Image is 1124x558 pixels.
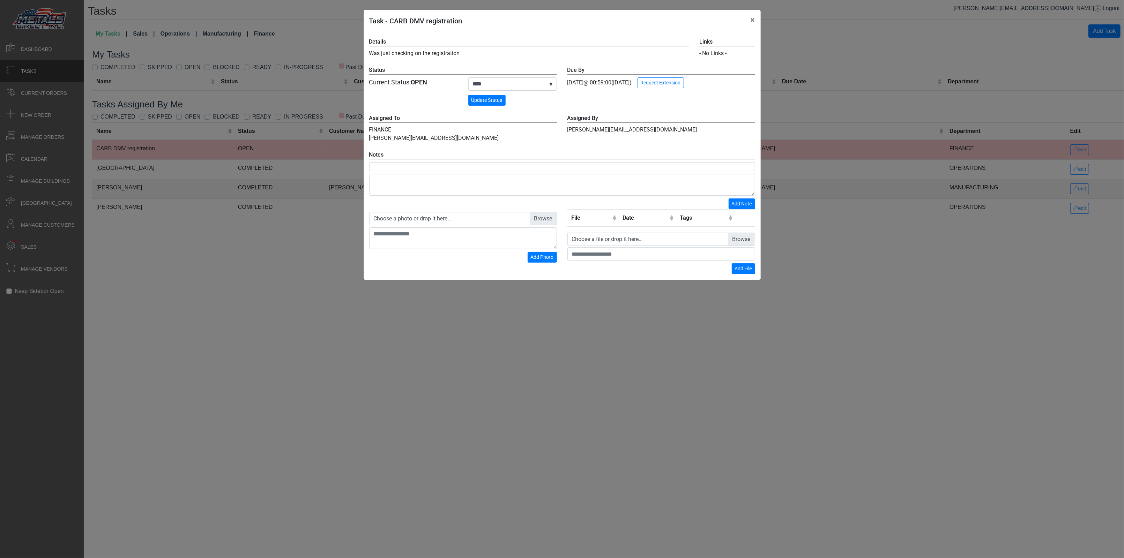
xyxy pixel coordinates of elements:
[638,77,684,88] button: Request Extension
[471,97,503,103] span: Update Status
[735,266,752,271] span: Add File
[531,254,554,260] span: Add Photo
[735,210,755,227] th: Remove
[567,66,755,88] div: [DATE] ([DATE])
[584,79,612,86] span: @ 00:59:00
[572,214,611,222] div: File
[567,66,755,75] label: Due By
[411,78,427,86] strong: OPEN
[729,198,755,209] button: Add Note
[369,38,689,46] label: Details
[369,114,557,123] label: Assigned To
[699,49,755,58] div: - No Links -
[528,252,557,263] button: Add Photo
[468,95,506,106] button: Update Status
[567,114,755,123] label: Assigned By
[369,151,755,159] label: Notes
[369,66,557,75] label: Status
[732,263,755,274] button: Add File
[562,114,760,142] div: [PERSON_NAME][EMAIL_ADDRESS][DOMAIN_NAME]
[623,214,668,222] div: Date
[369,77,458,87] div: Current Status:
[369,16,462,26] h5: Task - CARB DMV registration
[641,80,681,85] span: Request Extension
[699,38,755,46] label: Links
[680,214,727,222] div: Tags
[745,10,761,30] button: Close
[364,38,694,58] div: Was just checking on the registration
[732,201,752,206] span: Add Note
[364,114,562,142] div: FINANCE [PERSON_NAME][EMAIL_ADDRESS][DOMAIN_NAME]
